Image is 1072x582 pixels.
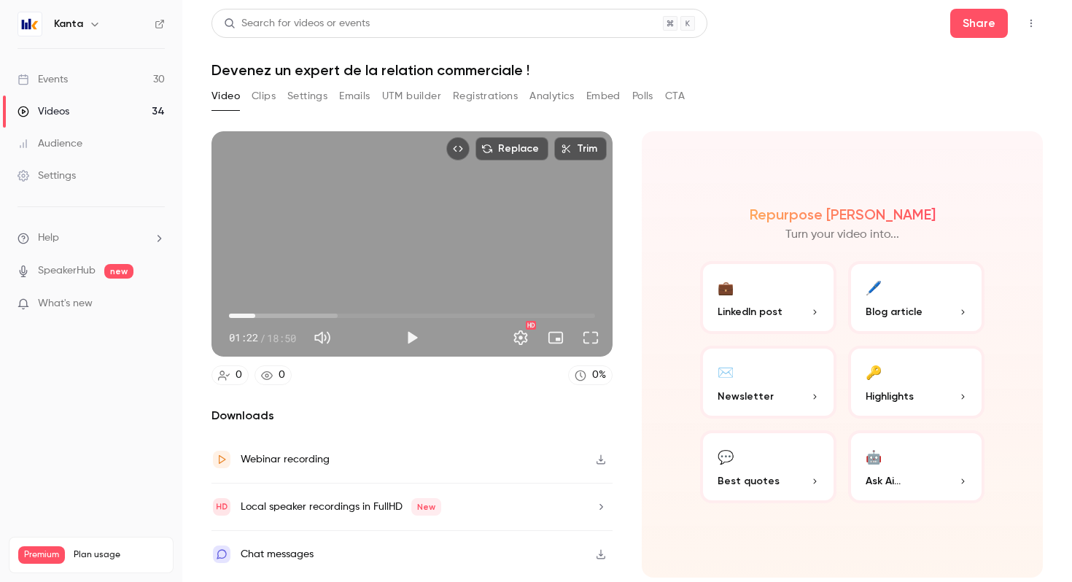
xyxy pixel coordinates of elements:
button: 🖊️Blog article [848,261,984,334]
button: Replace [475,137,548,160]
button: Settings [287,85,327,108]
span: Best quotes [718,473,780,489]
li: help-dropdown-opener [18,230,165,246]
span: Ask Ai... [866,473,901,489]
div: Chat messages [241,546,314,563]
span: 01:22 [229,330,258,346]
button: Share [950,9,1008,38]
span: Premium [18,546,65,564]
div: Webinar recording [241,451,330,468]
div: Videos [18,104,69,119]
span: Newsletter [718,389,774,404]
button: Mute [308,323,337,352]
button: Embed [586,85,621,108]
div: ✉️ [718,360,734,383]
div: 0 [279,368,285,383]
button: UTM builder [382,85,441,108]
button: Turn on miniplayer [541,323,570,352]
span: new [104,264,133,279]
div: 🤖 [866,445,882,467]
div: HD [526,321,536,330]
span: LinkedIn post [718,304,782,319]
button: Clips [252,85,276,108]
div: 0 [236,368,242,383]
div: 0 % [592,368,606,383]
div: Search for videos or events [224,16,370,31]
span: New [411,498,441,516]
button: Emails [339,85,370,108]
div: 💼 [718,276,734,298]
button: 🤖Ask Ai... [848,430,984,503]
p: Turn your video into... [785,226,899,244]
button: 💬Best quotes [700,430,836,503]
a: SpeakerHub [38,263,96,279]
button: Video [211,85,240,108]
h6: Kanta [54,17,83,31]
span: 18:50 [267,330,296,346]
button: CTA [665,85,685,108]
h2: Repurpose [PERSON_NAME] [750,206,936,223]
div: 01:22 [229,330,296,346]
span: What's new [38,296,93,311]
button: Full screen [576,323,605,352]
div: 💬 [718,445,734,467]
span: Blog article [866,304,923,319]
h1: Devenez un expert de la relation commerciale ! [211,61,1043,79]
div: Events [18,72,68,87]
iframe: Noticeable Trigger [147,298,165,311]
button: 💼LinkedIn post [700,261,836,334]
button: Analytics [529,85,575,108]
div: Settings [18,168,76,183]
div: 🔑 [866,360,882,383]
button: Play [397,323,427,352]
button: Polls [632,85,653,108]
button: Trim [554,137,607,160]
div: 🖊️ [866,276,882,298]
span: / [260,330,265,346]
a: 0% [568,365,613,385]
span: Help [38,230,59,246]
a: 0 [255,365,292,385]
button: Settings [506,323,535,352]
h2: Downloads [211,407,613,424]
div: Audience [18,136,82,151]
div: Local speaker recordings in FullHD [241,498,441,516]
img: Kanta [18,12,42,36]
span: Plan usage [74,549,164,561]
a: 0 [211,365,249,385]
button: 🔑Highlights [848,346,984,419]
button: Registrations [453,85,518,108]
button: ✉️Newsletter [700,346,836,419]
button: Top Bar Actions [1019,12,1043,35]
button: Embed video [446,137,470,160]
span: Highlights [866,389,914,404]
